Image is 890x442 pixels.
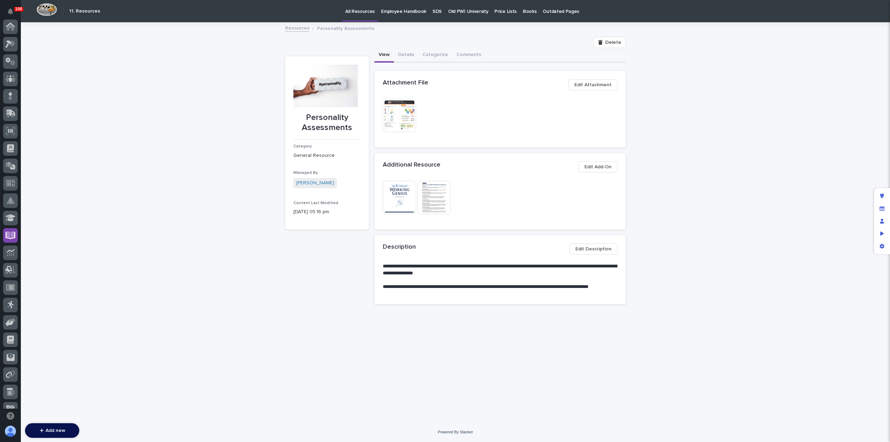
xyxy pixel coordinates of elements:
[569,243,617,255] button: Edit Description
[876,190,888,202] div: Edit layout
[383,243,416,251] h2: Description
[605,39,621,46] span: Delete
[293,144,312,148] span: Category
[575,245,612,253] span: Edit Description
[25,423,79,438] button: Add new
[293,113,361,133] p: Personality Assessments
[374,48,394,63] button: View
[293,208,361,216] p: [DATE] 05:16 pm
[383,161,440,169] h2: Additional Resource
[574,81,612,89] span: Edit Attachment
[3,424,18,439] button: users-avatar
[876,202,888,215] div: Manage fields and data
[568,79,617,90] button: Edit Attachment
[293,171,318,175] span: Managed By
[3,4,18,19] button: Notifications
[293,152,361,159] p: General Resource
[383,79,428,87] h2: Attachment File
[876,240,888,252] div: App settings
[37,3,57,16] img: Workspace Logo
[394,48,418,63] button: Details
[578,161,617,172] button: Edit Add-On
[438,430,473,434] a: Powered By Stacker
[418,48,452,63] button: Categorize
[296,179,334,187] a: [PERSON_NAME]
[452,48,485,63] button: Comments
[876,227,888,240] div: Preview as
[9,8,18,19] div: Notifications100
[293,201,338,205] span: Content Last Modified
[3,409,18,423] button: Open support chat
[876,215,888,227] div: Manage users
[594,37,626,48] button: Delete
[584,163,612,171] span: Edit Add-On
[285,24,309,32] a: Resources
[15,7,22,11] p: 100
[317,24,374,32] p: Personality Assessments
[69,8,100,14] h2: 11. Resources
